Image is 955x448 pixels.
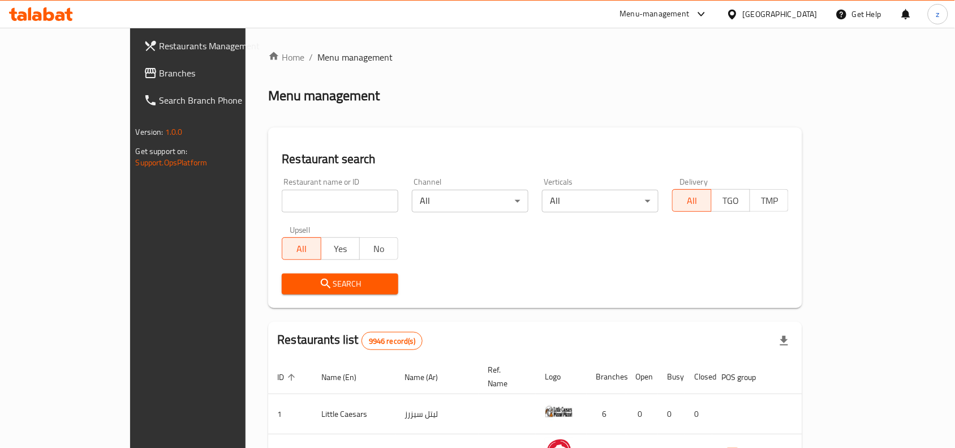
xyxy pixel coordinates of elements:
[405,370,453,384] span: Name (Ar)
[135,59,290,87] a: Branches
[721,370,771,384] span: POS group
[587,394,626,434] td: 6
[359,237,398,260] button: No
[136,155,208,170] a: Support.OpsPlatform
[716,193,746,209] span: TGO
[317,50,393,64] span: Menu management
[277,370,299,384] span: ID
[326,241,355,257] span: Yes
[268,50,802,64] nav: breadcrumb
[282,274,398,295] button: Search
[136,125,164,139] span: Version:
[165,125,183,139] span: 1.0.0
[395,394,479,434] td: ليتل سيزرز
[412,190,528,212] div: All
[277,331,423,350] h2: Restaurants list
[362,332,423,350] div: Total records count
[680,178,708,186] label: Delivery
[364,241,394,257] span: No
[743,8,818,20] div: [GEOGRAPHIC_DATA]
[321,237,360,260] button: Yes
[658,360,685,394] th: Busy
[135,87,290,114] a: Search Branch Phone
[136,144,188,159] span: Get support on:
[685,360,712,394] th: Closed
[362,336,422,347] span: 9946 record(s)
[587,360,626,394] th: Branches
[626,394,658,434] td: 0
[620,7,690,21] div: Menu-management
[755,193,784,209] span: TMP
[488,363,522,390] span: Ref. Name
[160,66,281,80] span: Branches
[135,32,290,59] a: Restaurants Management
[268,87,380,105] h2: Menu management
[312,394,395,434] td: Little Caesars
[771,327,798,355] div: Export file
[936,8,940,20] span: z
[290,226,311,234] label: Upsell
[542,190,659,212] div: All
[626,360,658,394] th: Open
[282,237,321,260] button: All
[685,394,712,434] td: 0
[711,189,750,212] button: TGO
[672,189,711,212] button: All
[750,189,789,212] button: TMP
[658,394,685,434] td: 0
[321,370,371,384] span: Name (En)
[287,241,316,257] span: All
[160,93,281,107] span: Search Branch Phone
[282,190,398,212] input: Search for restaurant name or ID..
[160,39,281,53] span: Restaurants Management
[677,193,707,209] span: All
[309,50,313,64] li: /
[536,360,587,394] th: Logo
[545,398,573,426] img: Little Caesars
[291,277,389,291] span: Search
[282,151,789,168] h2: Restaurant search
[268,394,312,434] td: 1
